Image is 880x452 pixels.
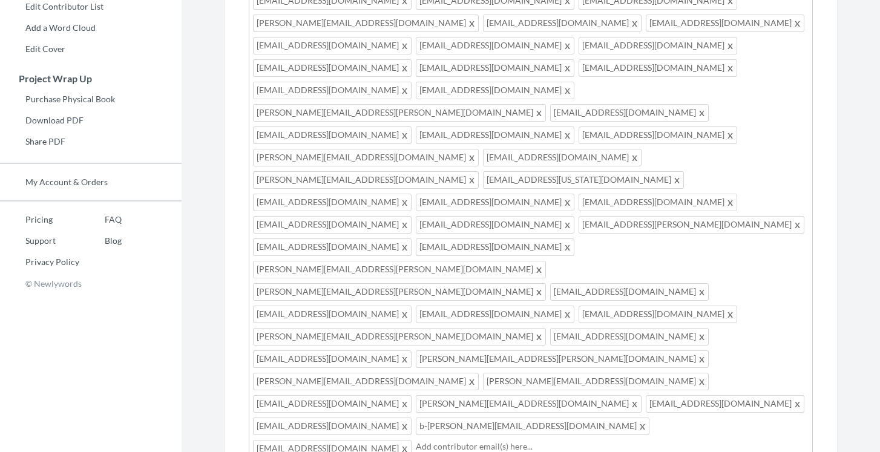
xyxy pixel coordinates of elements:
span: [EMAIL_ADDRESS][US_STATE][DOMAIN_NAME] [483,171,684,189]
span: [EMAIL_ADDRESS][DOMAIN_NAME] [253,194,412,211]
a: FAQ [79,211,122,229]
span: [EMAIL_ADDRESS][DOMAIN_NAME] [483,149,642,166]
span: [PERSON_NAME][EMAIL_ADDRESS][DOMAIN_NAME] [253,171,479,189]
span: [PERSON_NAME][EMAIL_ADDRESS][DOMAIN_NAME] [253,373,479,390]
span: [PERSON_NAME][EMAIL_ADDRESS][PERSON_NAME][DOMAIN_NAME] [253,283,546,301]
span: [EMAIL_ADDRESS][DOMAIN_NAME] [483,15,642,32]
span: [PERSON_NAME][EMAIL_ADDRESS][DOMAIN_NAME] [416,395,642,413]
span: [EMAIL_ADDRESS][DOMAIN_NAME] [253,59,412,77]
span: [EMAIL_ADDRESS][DOMAIN_NAME] [253,37,412,54]
span: Support [25,8,69,19]
span: [EMAIL_ADDRESS][DOMAIN_NAME] [253,82,412,99]
span: [EMAIL_ADDRESS][DOMAIN_NAME] [416,126,574,144]
span: [EMAIL_ADDRESS][DOMAIN_NAME] [416,194,574,211]
span: [PERSON_NAME][EMAIL_ADDRESS][DOMAIN_NAME] [253,149,479,166]
span: [EMAIL_ADDRESS][DOMAIN_NAME] [550,104,709,122]
span: [PERSON_NAME][EMAIL_ADDRESS][PERSON_NAME][DOMAIN_NAME] [253,328,546,346]
span: [EMAIL_ADDRESS][DOMAIN_NAME] [646,15,804,32]
span: [EMAIL_ADDRESS][DOMAIN_NAME] [416,306,574,323]
span: [EMAIL_ADDRESS][DOMAIN_NAME] [579,126,737,144]
span: [EMAIL_ADDRESS][DOMAIN_NAME] [253,350,412,368]
span: [EMAIL_ADDRESS][DOMAIN_NAME] [416,82,574,99]
span: [PERSON_NAME][EMAIL_ADDRESS][PERSON_NAME][DOMAIN_NAME] [253,104,546,122]
span: [EMAIL_ADDRESS][DOMAIN_NAME] [416,59,574,77]
span: [EMAIL_ADDRESS][DOMAIN_NAME] [253,216,412,234]
span: [EMAIL_ADDRESS][DOMAIN_NAME] [579,59,737,77]
span: [EMAIL_ADDRESS][PERSON_NAME][DOMAIN_NAME] [579,216,804,234]
a: Blog [79,232,122,250]
span: [EMAIL_ADDRESS][DOMAIN_NAME] [646,395,804,413]
span: [PERSON_NAME][EMAIL_ADDRESS][DOMAIN_NAME] [253,15,479,32]
span: [EMAIL_ADDRESS][DOMAIN_NAME] [579,306,737,323]
span: [PERSON_NAME][EMAIL_ADDRESS][PERSON_NAME][DOMAIN_NAME] [253,261,546,278]
span: [EMAIL_ADDRESS][DOMAIN_NAME] [416,238,574,256]
span: [PERSON_NAME][EMAIL_ADDRESS][DOMAIN_NAME] [483,373,709,390]
span: [EMAIL_ADDRESS][DOMAIN_NAME] [550,328,709,346]
span: [EMAIL_ADDRESS][DOMAIN_NAME] [579,37,737,54]
span: [EMAIL_ADDRESS][DOMAIN_NAME] [253,418,412,435]
span: [EMAIL_ADDRESS][DOMAIN_NAME] [579,194,737,211]
span: [EMAIL_ADDRESS][DOMAIN_NAME] [416,216,574,234]
span: [PERSON_NAME][EMAIL_ADDRESS][PERSON_NAME][DOMAIN_NAME] [416,350,709,368]
h3: Project Wrap Up [1,73,182,84]
span: b-[PERSON_NAME][EMAIL_ADDRESS][DOMAIN_NAME] [416,418,649,435]
span: [EMAIL_ADDRESS][DOMAIN_NAME] [253,395,412,413]
span: [EMAIL_ADDRESS][DOMAIN_NAME] [253,306,412,323]
span: [EMAIL_ADDRESS][DOMAIN_NAME] [416,37,574,54]
span: [EMAIL_ADDRESS][DOMAIN_NAME] [253,238,412,256]
span: [EMAIL_ADDRESS][DOMAIN_NAME] [550,283,709,301]
span: [EMAIL_ADDRESS][DOMAIN_NAME] [253,126,412,144]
